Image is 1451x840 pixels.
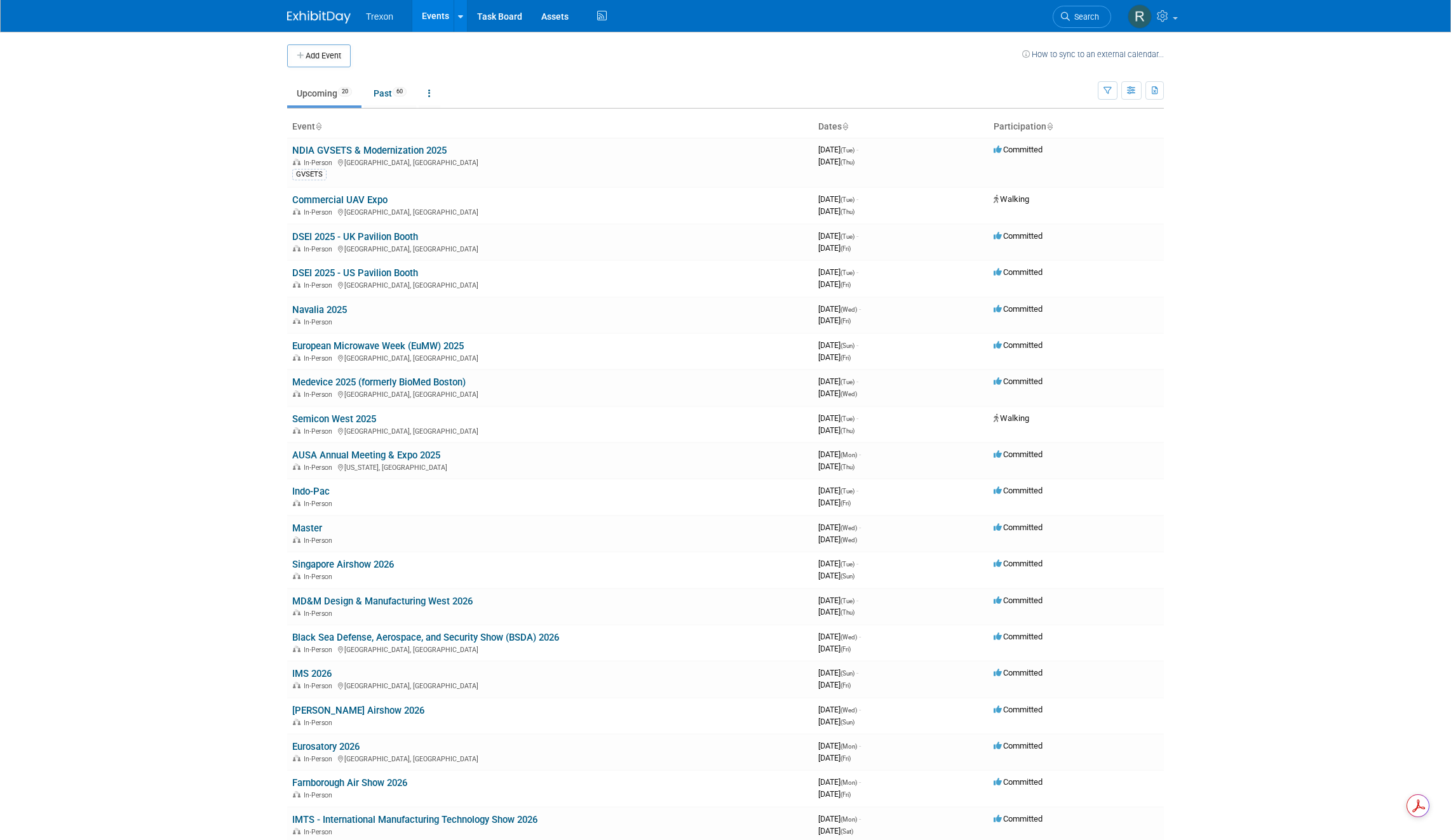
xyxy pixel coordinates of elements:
[856,267,858,277] span: -
[292,523,322,534] a: Master
[293,573,300,579] img: In-Person Event
[818,194,858,204] span: [DATE]
[859,705,861,714] span: -
[840,451,857,458] span: (Mon)
[818,498,851,507] span: [DATE]
[818,486,858,495] span: [DATE]
[818,425,854,435] span: [DATE]
[292,450,440,461] a: AUSA Annual Meeting & Expo 2025
[840,561,854,568] span: (Tue)
[818,413,858,423] span: [DATE]
[818,826,853,836] span: [DATE]
[304,390,336,399] span: In-Person
[293,828,300,834] img: In-Person Event
[859,523,861,532] span: -
[292,279,808,290] div: [GEOGRAPHIC_DATA], [GEOGRAPHIC_DATA]
[292,352,808,363] div: [GEOGRAPHIC_DATA], [GEOGRAPHIC_DATA]
[994,741,1043,750] span: Committed
[840,500,851,507] span: (Fri)
[856,596,858,605] span: -
[840,378,854,385] span: (Tue)
[818,789,851,799] span: [DATE]
[304,159,336,167] span: In-Person
[840,390,857,397] span: (Wed)
[304,755,336,763] span: In-Person
[818,267,858,277] span: [DATE]
[292,741,360,752] a: Eurosatory 2026
[840,281,851,288] span: (Fri)
[293,354,300,361] img: In-Person Event
[840,646,851,653] span: (Fri)
[840,682,851,689] span: (Fri)
[856,340,858,350] span: -
[304,318,336,326] span: In-Person
[292,486,330,497] a: Indo-Pac
[818,231,858,241] span: [DATE]
[994,304,1043,314] span: Committed
[292,644,808,654] div: [GEOGRAPHIC_DATA], [GEOGRAPHIC_DATA]
[304,463,336,472] span: In-Person
[994,194,1029,204] span: Walking
[856,231,858,241] span: -
[293,500,300,506] img: In-Person Event
[813,116,989,138] th: Dates
[818,206,854,216] span: [DATE]
[287,116,813,138] th: Event
[840,208,854,215] span: (Thu)
[840,816,857,823] span: (Mon)
[304,646,336,654] span: In-Person
[818,145,858,154] span: [DATE]
[292,413,376,425] a: Semicon West 2025
[304,537,336,545] span: In-Person
[287,44,351,67] button: Add Event
[304,610,336,618] span: In-Person
[840,597,854,604] span: (Tue)
[293,208,300,215] img: In-Person Event
[994,340,1043,350] span: Committed
[994,596,1043,605] span: Committed
[315,121,321,131] a: Sort by Event Name
[859,304,861,314] span: -
[292,267,418,279] a: DSEI 2025 - US Pavilion Booth
[292,169,327,180] div: GVSETS
[859,632,861,641] span: -
[840,707,857,714] span: (Wed)
[840,427,854,434] span: (Thu)
[856,486,858,495] span: -
[994,231,1043,241] span: Committed
[292,340,464,352] a: European Microwave Week (EuMW) 2025
[818,753,851,763] span: [DATE]
[292,377,466,388] a: Medevice 2025 (formerly BioMed Boston)
[293,610,300,616] img: In-Person Event
[292,243,808,253] div: [GEOGRAPHIC_DATA], [GEOGRAPHIC_DATA]
[840,634,857,641] span: (Wed)
[818,535,857,544] span: [DATE]
[292,462,808,472] div: [US_STATE], [GEOGRAPHIC_DATA]
[994,814,1043,823] span: Committed
[304,682,336,690] span: In-Person
[818,717,854,726] span: [DATE]
[840,159,854,166] span: (Thu)
[818,680,851,690] span: [DATE]
[840,828,853,835] span: (Sat)
[293,318,300,324] img: In-Person Event
[292,145,447,156] a: NDIA GVSETS & Modernization 2025
[366,11,393,22] span: Trexon
[292,157,808,167] div: [GEOGRAPHIC_DATA], [GEOGRAPHIC_DATA]
[856,668,858,677] span: -
[293,390,300,397] img: In-Person Event
[304,828,336,836] span: In-Person
[856,559,858,568] span: -
[818,596,858,605] span: [DATE]
[840,791,851,798] span: (Fri)
[818,668,858,677] span: [DATE]
[293,463,300,470] img: In-Person Event
[1070,12,1099,22] span: Search
[292,194,388,206] a: Commercial UAV Expo
[818,462,854,471] span: [DATE]
[292,777,407,789] a: Farnborough Air Show 2026
[1046,121,1053,131] a: Sort by Participation Type
[364,81,416,105] a: Past60
[293,159,300,165] img: In-Person Event
[859,450,861,459] span: -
